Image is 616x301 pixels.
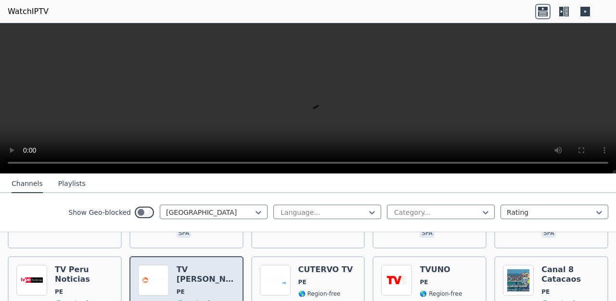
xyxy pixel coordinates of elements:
h6: Canal 8 Catacaos [541,265,600,284]
span: PE [55,288,63,296]
p: spa [541,228,556,238]
img: TVUNO [381,265,412,296]
h6: TV [PERSON_NAME] [177,265,235,284]
h6: TV Peru Noticias [55,265,113,284]
span: PE [298,278,307,286]
img: TV Peru Noticias [16,265,47,296]
span: PE [420,278,428,286]
h6: TVUNO [420,265,462,275]
p: spa [177,228,191,238]
span: 🌎 Region-free [420,290,462,298]
button: Playlists [58,175,86,193]
a: WatchIPTV [8,6,49,17]
img: CUTERVO TV [260,265,291,296]
label: Show Geo-blocked [68,208,131,217]
span: PE [541,288,550,296]
span: 🌎 Region-free [298,290,341,298]
img: Canal 8 Catacaos [503,265,534,296]
button: Channels [12,175,43,193]
h6: CUTERVO TV [298,265,353,275]
p: spa [420,228,434,238]
span: PE [177,288,185,296]
img: TV Bella Asuncion [138,265,169,296]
